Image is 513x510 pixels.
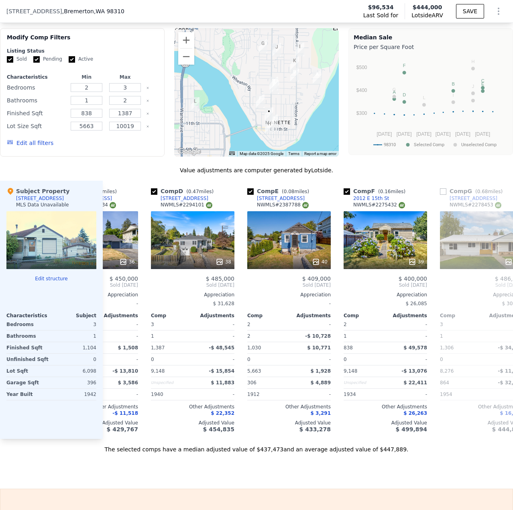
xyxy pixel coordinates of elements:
img: NWMLS Logo [399,202,405,208]
div: Finished Sqft [6,342,50,353]
span: 0 [344,357,347,362]
div: Comp [440,312,482,319]
div: [STREET_ADDRESS] [450,195,497,202]
button: SAVE [456,4,484,18]
div: 2644 Terrace St [290,68,299,82]
span: , Bremerton [62,7,124,15]
span: $ 10,771 [307,345,331,351]
div: Unspecified [151,377,191,388]
div: Unfinished Sqft [6,354,50,365]
div: 1954 [440,389,480,400]
input: Pending [33,56,40,63]
div: Comp E [247,187,312,195]
div: Comp D [151,187,217,195]
text: 98310 [384,142,396,147]
span: $ 3,586 [118,380,138,386]
div: Adjusted Value [344,420,427,426]
span: 0.16 [380,189,391,194]
div: 1 [344,330,384,342]
div: 1 [151,330,191,342]
div: Year Built [6,389,50,400]
span: 0.68 [477,189,488,194]
div: Listing Status [7,48,158,54]
span: 0 [247,357,250,362]
div: 2317 Holman St [272,43,281,57]
div: - [387,330,427,342]
div: 0 [53,354,96,365]
div: 2312 E 11th St [269,114,278,128]
div: [STREET_ADDRESS] [257,195,305,202]
span: -$ 10,728 [305,333,331,339]
div: 1 [440,330,480,342]
div: Min [69,74,104,80]
div: Median Sale [354,33,508,41]
span: Lotside ARV [411,11,443,19]
span: Map data ©2025 Google [240,151,283,156]
img: Google [176,146,203,157]
span: 9,148 [344,368,357,374]
input: Sold [7,56,13,63]
div: [STREET_ADDRESS] [16,195,64,202]
div: 2115 E 24th St [259,39,267,53]
div: NWMLS # 2294101 [161,202,212,208]
label: Pending [33,56,62,63]
text: $400 [356,88,367,93]
span: $ 429,767 [107,426,138,432]
div: - [98,330,138,342]
div: 2012 E 15th St [353,195,389,202]
button: Keyboard shortcuts [229,151,235,155]
div: 38 [216,258,231,266]
div: Unspecified [344,377,384,388]
div: - [387,389,427,400]
div: Other Adjustments [247,404,331,410]
div: Adjustments [289,312,331,319]
div: 2012 E 15th St [256,94,265,108]
span: 0 [440,357,443,362]
div: Lot Sqft [6,365,50,377]
img: NWMLS Logo [495,202,501,208]
span: $ 454,835 [203,426,234,432]
a: [STREET_ADDRESS] [247,195,305,202]
div: Other Adjustments [344,404,427,410]
text: C [481,78,484,83]
div: - [194,389,234,400]
span: 306 [247,380,256,386]
a: [STREET_ADDRESS] [151,195,208,202]
div: 40 [312,258,328,266]
button: Show Options [491,3,507,19]
a: Terms [288,151,299,156]
text: [DATE] [455,131,470,137]
div: 1007 Perry Ave [265,120,274,133]
text: $500 [356,65,367,70]
div: - [98,354,138,365]
a: Report a map error [304,151,336,156]
span: Sold [DATE] [247,282,331,288]
div: - [194,330,234,342]
div: - [98,389,138,400]
div: 1912 [247,389,287,400]
div: Max [108,74,143,80]
span: $ 11,883 [211,380,234,386]
span: $ 400,000 [399,275,427,282]
text: Unselected Comp [461,142,497,147]
div: 39 [408,258,424,266]
div: - [387,354,427,365]
span: 838 [344,345,353,351]
div: Bedrooms [7,82,66,93]
span: Sold [DATE] [151,282,234,288]
svg: A chart. [354,53,506,153]
img: NWMLS Logo [110,202,116,208]
span: 3 [151,322,154,327]
button: Clear [146,86,149,90]
text: B [452,82,454,86]
span: $ 3,291 [311,410,331,416]
div: 6,098 [53,365,96,377]
span: $ 4,889 [311,380,331,386]
div: NWMLS # 2387788 [257,202,309,208]
div: 2015 Trenton Ave [290,57,299,70]
span: 0.47 [188,189,199,194]
div: Comp G [440,187,506,195]
span: Last Sold for [363,11,399,19]
div: Comp [151,312,193,319]
button: Edit all filters [7,139,53,147]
